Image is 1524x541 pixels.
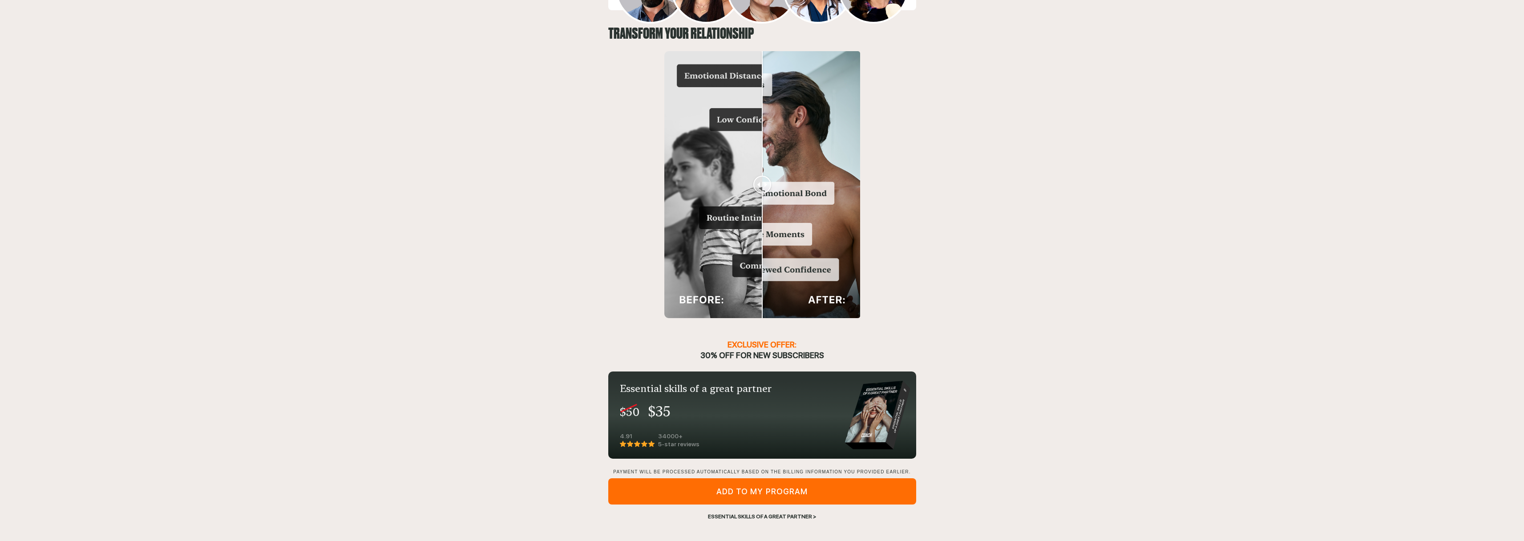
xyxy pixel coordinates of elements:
[648,401,671,422] div: $35
[608,339,916,350] div: EXCLUSIVE OFFER:
[620,383,838,394] div: Essential skills of a great partner
[608,513,916,521] div: Essential skills of a great partner >
[658,433,699,439] div: 34000+
[608,478,916,505] div: ADD TO MY PROGRAM
[620,403,640,420] div: $50
[658,441,699,447] div: 5-star reviews
[608,350,916,361] div: 30% OFF FOR NEW SUBSCRIBERS
[620,433,655,439] div: 4.91
[608,469,916,475] div: PAYMENT WILL BE PROCESSED AUTOMATICALLY BASED ON THE BILLING INFORMATION YOU PROVIDED EARLIER.
[608,26,916,40] div: TRANSFORM YOUR RELATIONSHIP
